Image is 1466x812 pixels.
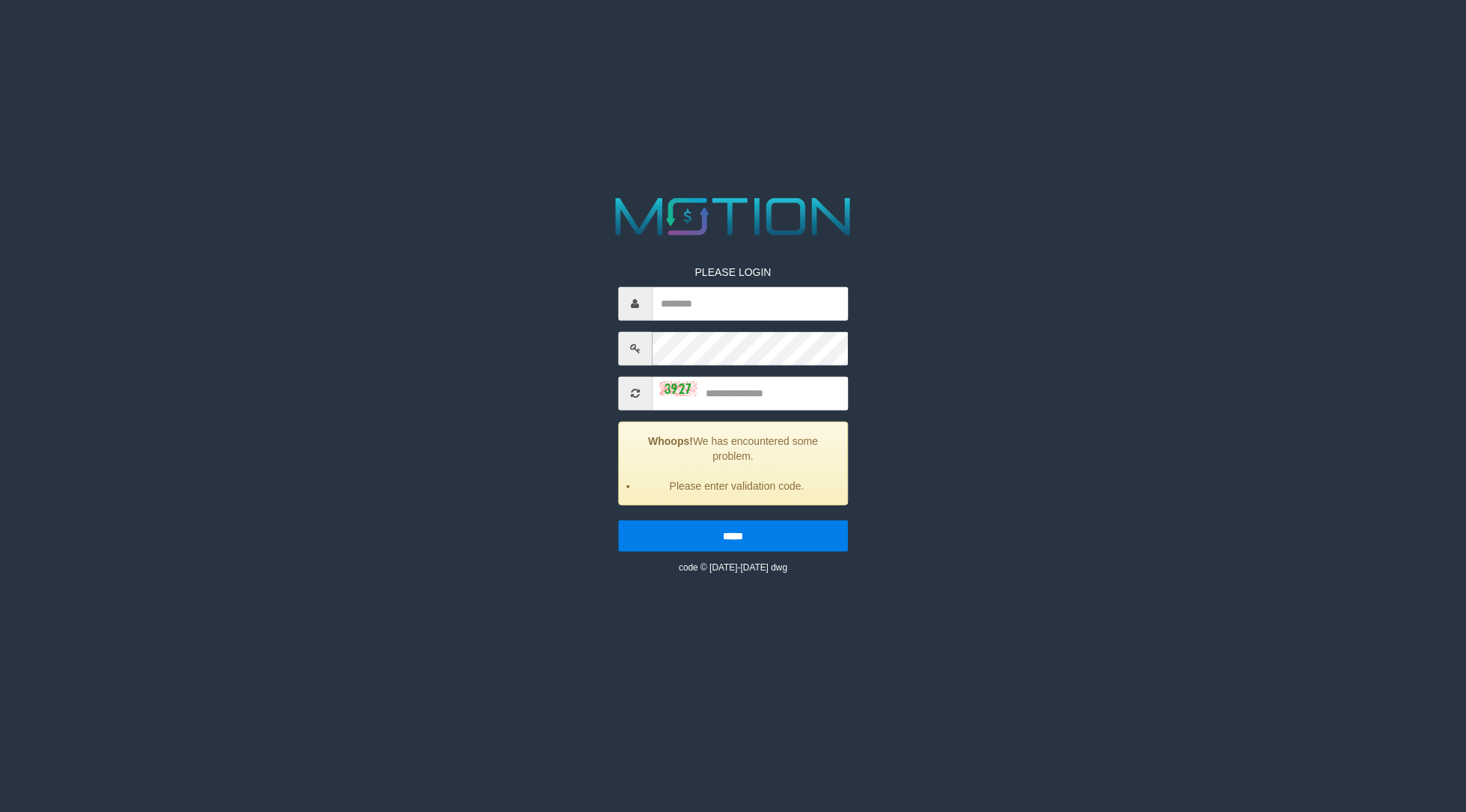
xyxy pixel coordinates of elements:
strong: Whoops! [648,434,693,446]
div: We has encountered some problem. [618,421,848,505]
li: Please enter validation code. [638,478,836,493]
img: captcha [659,381,697,396]
p: PLEASE LOGIN [618,264,848,279]
small: code © [DATE]-[DATE] dwg [679,562,787,572]
img: MOTION_logo.png [605,191,861,242]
